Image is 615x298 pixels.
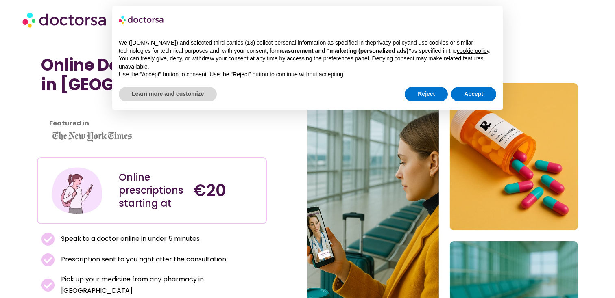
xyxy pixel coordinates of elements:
[41,102,163,112] iframe: Customer reviews powered by Trustpilot
[405,87,448,101] button: Reject
[59,233,200,244] span: Speak to a doctor online in under 5 minutes
[119,71,496,79] p: Use the “Accept” button to consent. Use the “Reject” button to continue without accepting.
[457,48,489,54] a: cookie policy
[119,39,496,55] p: We ([DOMAIN_NAME]) and selected third parties (13) collect personal information as specified in t...
[50,164,104,217] img: Illustration depicting a young woman in a casual outfit, engaged with her smartphone. She has a p...
[119,13,164,26] img: logo
[119,87,217,101] button: Learn more and customize
[119,55,496,71] p: You can freely give, deny, or withdraw your consent at any time by accessing the preferences pane...
[59,254,226,265] span: Prescription sent to you right after the consultation
[277,48,411,54] strong: measurement and “marketing (personalized ads)”
[373,39,407,46] a: privacy policy
[49,119,89,128] strong: Featured in
[41,112,263,122] iframe: Customer reviews powered by Trustpilot
[193,181,260,200] h4: €20
[59,274,263,296] span: Pick up your medicine from any pharmacy in [GEOGRAPHIC_DATA]
[451,87,496,101] button: Accept
[41,55,263,94] h1: Online Doctor Prescription in [GEOGRAPHIC_DATA]
[119,171,185,210] div: Online prescriptions starting at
